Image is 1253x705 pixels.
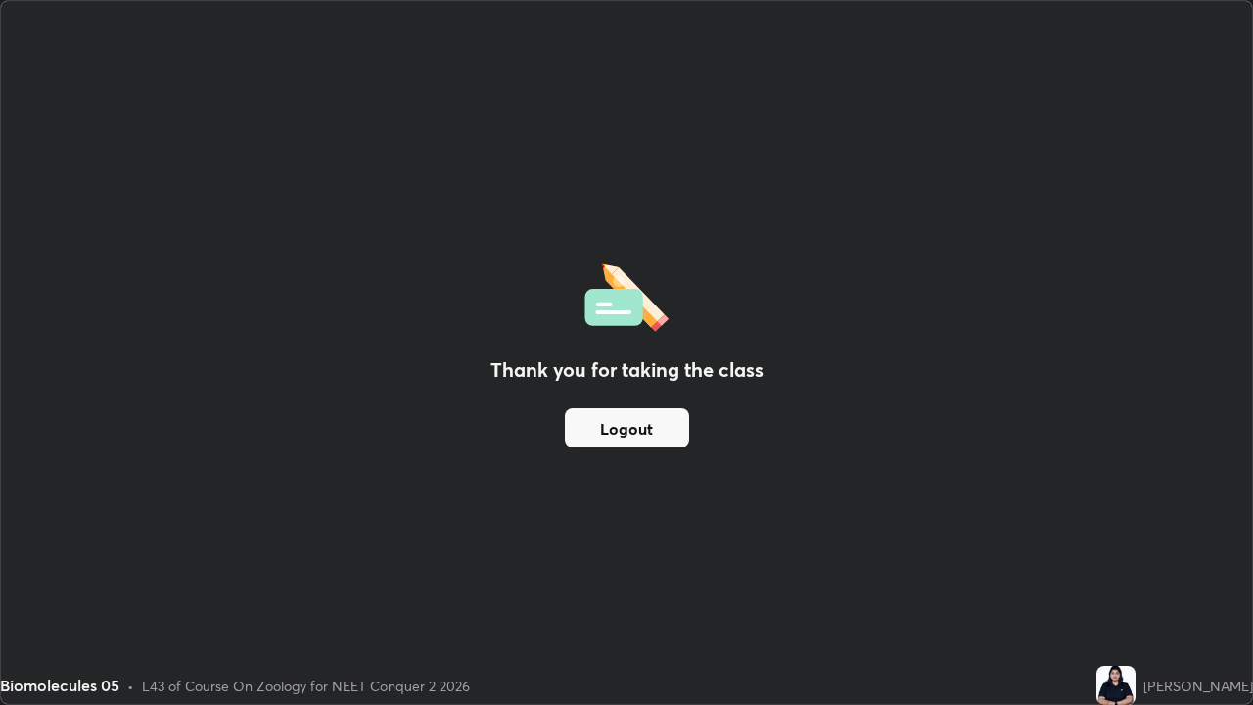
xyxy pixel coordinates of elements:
div: • [127,676,134,696]
img: 34b1a84fc98c431cacd8836922283a2e.jpg [1096,666,1136,705]
button: Logout [565,408,689,447]
img: offlineFeedback.1438e8b3.svg [584,258,669,332]
div: [PERSON_NAME] [1143,676,1253,696]
div: L43 of Course On Zoology for NEET Conquer 2 2026 [142,676,470,696]
h2: Thank you for taking the class [490,355,764,385]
